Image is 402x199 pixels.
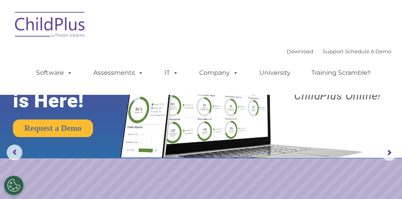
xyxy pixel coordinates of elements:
[323,48,344,54] a: Support
[287,48,313,54] a: Download
[345,48,391,54] a: Schedule A Demo
[278,50,397,101] rs-layer: Boost your productivity and streamline your success in ChildPlus Online!
[251,65,298,81] a: University
[28,65,80,81] a: Software
[85,65,151,81] a: Assessments
[13,46,141,112] rs-layer: The Future of ChildPlus is Here!
[304,65,378,81] a: Training Scramble!!
[156,65,186,81] a: IT
[287,48,391,54] font: |
[13,119,93,137] a: Request a Demo
[11,6,89,45] img: ChildPlus by Procare Solutions
[191,65,246,81] a: Company
[4,175,24,195] button: Cookies Settings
